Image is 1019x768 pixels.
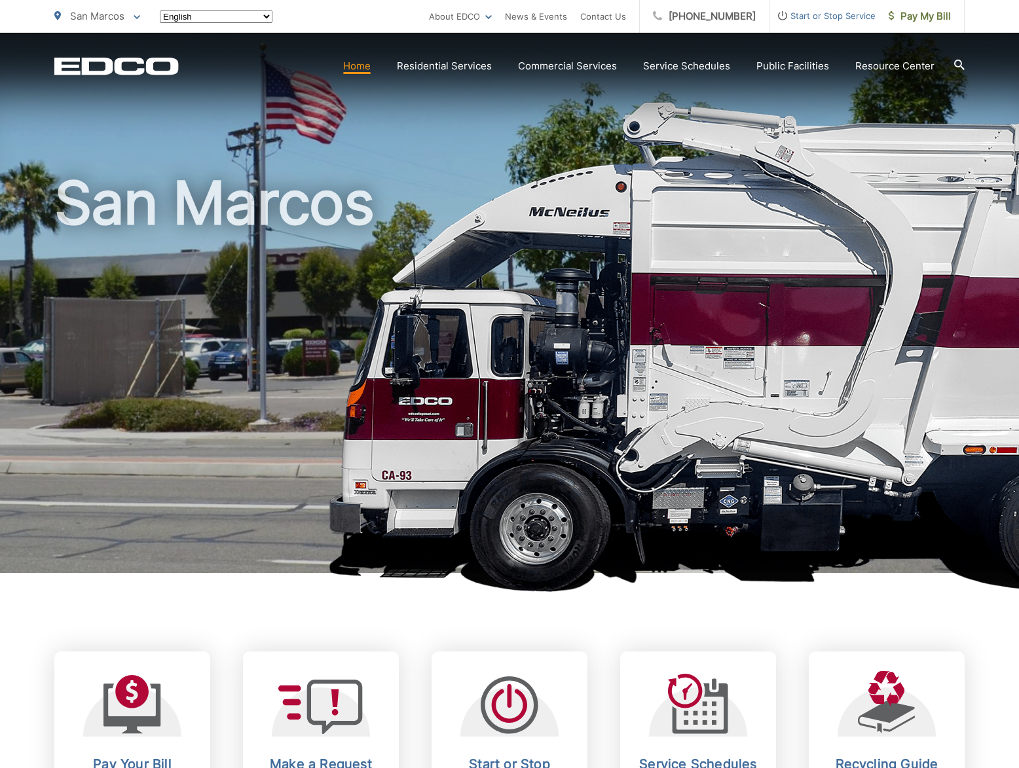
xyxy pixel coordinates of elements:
[756,58,829,74] a: Public Facilities
[580,9,626,24] a: Contact Us
[518,58,617,74] a: Commercial Services
[643,58,730,74] a: Service Schedules
[855,58,935,74] a: Resource Center
[505,9,567,24] a: News & Events
[343,58,371,74] a: Home
[889,9,951,24] span: Pay My Bill
[160,10,272,23] select: Select a language
[70,10,124,22] span: San Marcos
[429,9,492,24] a: About EDCO
[54,170,965,585] h1: San Marcos
[54,57,179,75] a: EDCD logo. Return to the homepage.
[397,58,492,74] a: Residential Services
